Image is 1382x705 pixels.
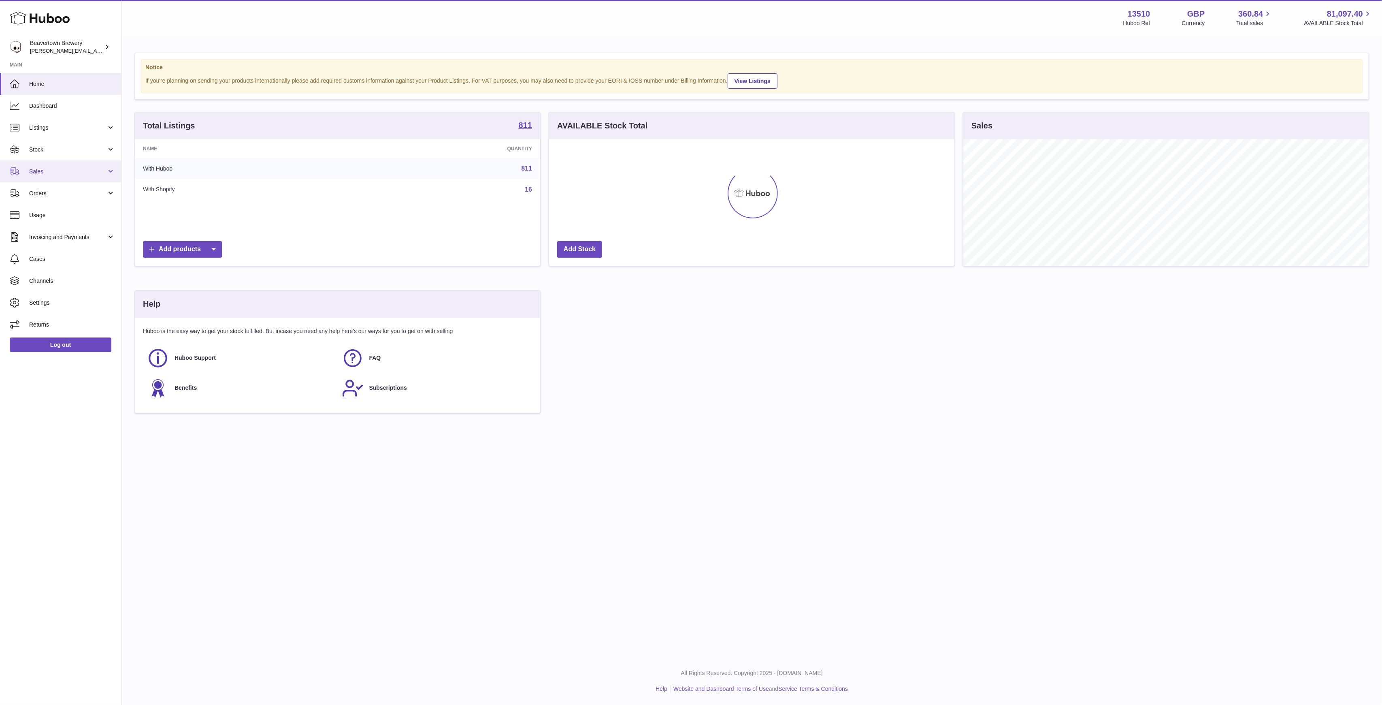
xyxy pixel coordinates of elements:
[1238,9,1263,19] span: 360.84
[1304,9,1372,27] a: 81,097.40 AVAILABLE Stock Total
[29,255,115,263] span: Cases
[143,241,222,258] a: Add products
[143,299,160,310] h3: Help
[145,72,1358,89] div: If you're planning on sending your products internationally please add required customs informati...
[135,179,353,200] td: With Shopify
[29,146,106,154] span: Stock
[135,139,353,158] th: Name
[519,121,532,129] strong: 811
[1128,9,1150,19] strong: 13510
[29,168,106,175] span: Sales
[557,120,647,131] h3: AVAILABLE Stock Total
[147,347,334,369] a: Huboo Support
[29,233,106,241] span: Invoicing and Payments
[145,64,1358,71] strong: Notice
[1236,19,1272,27] span: Total sales
[175,354,216,362] span: Huboo Support
[369,354,381,362] span: FAQ
[29,211,115,219] span: Usage
[671,685,848,693] li: and
[971,120,992,131] h3: Sales
[1236,9,1272,27] a: 360.84 Total sales
[10,338,111,352] a: Log out
[525,186,532,193] a: 16
[369,384,407,392] span: Subscriptions
[29,190,106,197] span: Orders
[342,377,528,399] a: Subscriptions
[143,327,532,335] p: Huboo is the easy way to get your stock fulfilled. But incase you need any help here's our ways f...
[147,377,334,399] a: Benefits
[1327,9,1363,19] span: 81,097.40
[778,686,848,692] a: Service Terms & Conditions
[175,384,197,392] span: Benefits
[521,165,532,172] a: 811
[10,41,22,53] img: Matthew.McCormack@beavertownbrewery.co.uk
[1182,19,1205,27] div: Currency
[519,121,532,131] a: 811
[29,299,115,307] span: Settings
[557,241,602,258] a: Add Stock
[30,39,103,55] div: Beavertown Brewery
[29,80,115,88] span: Home
[29,321,115,329] span: Returns
[728,73,777,89] a: View Listings
[143,120,195,131] h3: Total Listings
[29,124,106,132] span: Listings
[135,158,353,179] td: With Huboo
[128,669,1376,677] p: All Rights Reserved. Copyright 2025 - [DOMAIN_NAME]
[1304,19,1372,27] span: AVAILABLE Stock Total
[673,686,769,692] a: Website and Dashboard Terms of Use
[656,686,667,692] a: Help
[1187,9,1205,19] strong: GBP
[30,47,206,54] span: [PERSON_NAME][EMAIL_ADDRESS][PERSON_NAME][DOMAIN_NAME]
[29,102,115,110] span: Dashboard
[29,277,115,285] span: Channels
[1123,19,1150,27] div: Huboo Ref
[342,347,528,369] a: FAQ
[353,139,540,158] th: Quantity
